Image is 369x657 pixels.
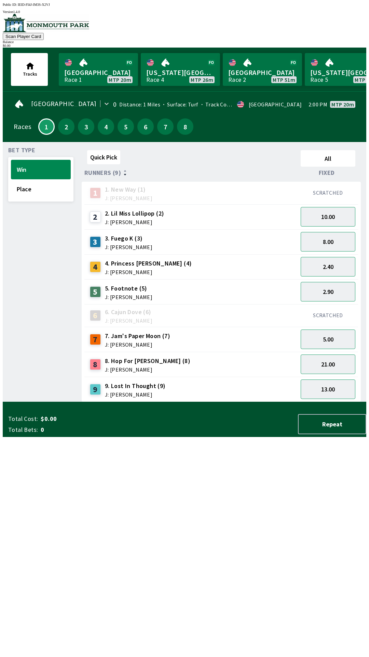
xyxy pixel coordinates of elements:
[105,308,152,317] span: 6. Cajun Dove (6)
[113,102,117,107] div: 0
[105,392,166,397] span: J: [PERSON_NAME]
[105,294,152,300] span: J: [PERSON_NAME]
[8,415,38,423] span: Total Cost:
[90,261,101,272] div: 4
[146,77,164,82] div: Race 4
[17,166,65,173] span: Win
[304,155,352,163] span: All
[11,179,71,199] button: Place
[87,150,120,164] button: Quick Pick
[105,284,152,293] span: 5. Footnote (5)
[249,102,302,107] div: [GEOGRAPHIC_DATA]
[301,379,355,399] button: 13.00
[31,101,97,106] span: [GEOGRAPHIC_DATA]
[3,14,89,32] img: venue logo
[139,124,152,129] span: 6
[105,259,192,268] span: 4. Princess [PERSON_NAME] (4)
[273,77,295,82] span: MTP 51m
[105,269,192,275] span: J: [PERSON_NAME]
[18,3,50,7] span: IEID-FI4J-IM3S-X2VJ
[23,71,37,77] span: Tracks
[11,160,71,179] button: Win
[119,101,160,108] span: Distance: 1 Miles
[323,335,333,343] span: 5.00
[64,77,82,82] div: Race 1
[301,189,355,196] div: SCRATCHED
[3,40,366,44] div: Balance
[90,211,101,222] div: 2
[119,124,132,129] span: 5
[199,101,259,108] span: Track Condition: Firm
[90,236,101,247] div: 3
[160,101,199,108] span: Surface: Turf
[90,359,101,370] div: 8
[11,53,48,86] button: Tracks
[14,124,31,129] div: Races
[321,360,335,368] span: 21.00
[177,118,193,135] button: 8
[323,263,333,271] span: 2.40
[3,3,366,7] div: Public ID:
[159,124,172,129] span: 7
[38,118,55,135] button: 1
[105,195,152,201] span: J: [PERSON_NAME]
[321,385,335,393] span: 13.00
[319,170,335,176] span: Fixed
[109,77,131,82] span: MTP 20m
[90,334,101,345] div: 7
[157,118,174,135] button: 7
[3,44,366,48] div: $ 0.00
[78,118,94,135] button: 3
[298,414,366,434] button: Repeat
[105,382,166,390] span: 9. Lost In Thought (9)
[301,312,355,319] div: SCRATCHED
[301,257,355,276] button: 2.40
[323,238,333,246] span: 8.00
[301,330,355,349] button: 5.00
[99,124,112,129] span: 4
[60,124,73,129] span: 2
[90,384,101,395] div: 9
[301,150,355,167] button: All
[228,68,297,77] span: [GEOGRAPHIC_DATA]
[3,10,366,14] div: Version 1.4.0
[105,367,190,372] span: J: [PERSON_NAME]
[3,33,44,40] button: Scan Player Card
[105,342,170,347] span: J: [PERSON_NAME]
[105,332,170,340] span: 7. Jam's Paper Moon (7)
[191,77,213,82] span: MTP 26m
[8,147,35,153] span: Bet Type
[90,153,117,161] span: Quick Pick
[41,415,148,423] span: $0.00
[105,357,190,365] span: 8. Hop For [PERSON_NAME] (8)
[105,219,164,225] span: J: [PERSON_NAME]
[105,318,152,323] span: J: [PERSON_NAME]
[223,53,302,86] a: [GEOGRAPHIC_DATA]Race 2MTP 51m
[146,68,215,77] span: [US_STATE][GEOGRAPHIC_DATA]
[301,232,355,252] button: 8.00
[301,355,355,374] button: 21.00
[105,244,152,250] span: J: [PERSON_NAME]
[301,282,355,301] button: 2.90
[309,102,327,107] span: 2:00 PM
[58,118,74,135] button: 2
[90,310,101,321] div: 6
[17,185,65,193] span: Place
[41,125,52,128] span: 1
[84,170,121,176] span: Runners (9)
[84,169,298,176] div: Runners (9)
[118,118,134,135] button: 5
[304,420,360,428] span: Repeat
[98,118,114,135] button: 4
[323,288,333,296] span: 2.90
[310,77,328,82] div: Race 5
[301,207,355,227] button: 10.00
[59,53,138,86] a: [GEOGRAPHIC_DATA]Race 1MTP 20m
[8,426,38,434] span: Total Bets:
[298,169,358,176] div: Fixed
[105,209,164,218] span: 2. Lil Miss Lollipop (2)
[179,124,192,129] span: 8
[41,426,148,434] span: 0
[105,185,152,194] span: 1. New Way (1)
[228,77,246,82] div: Race 2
